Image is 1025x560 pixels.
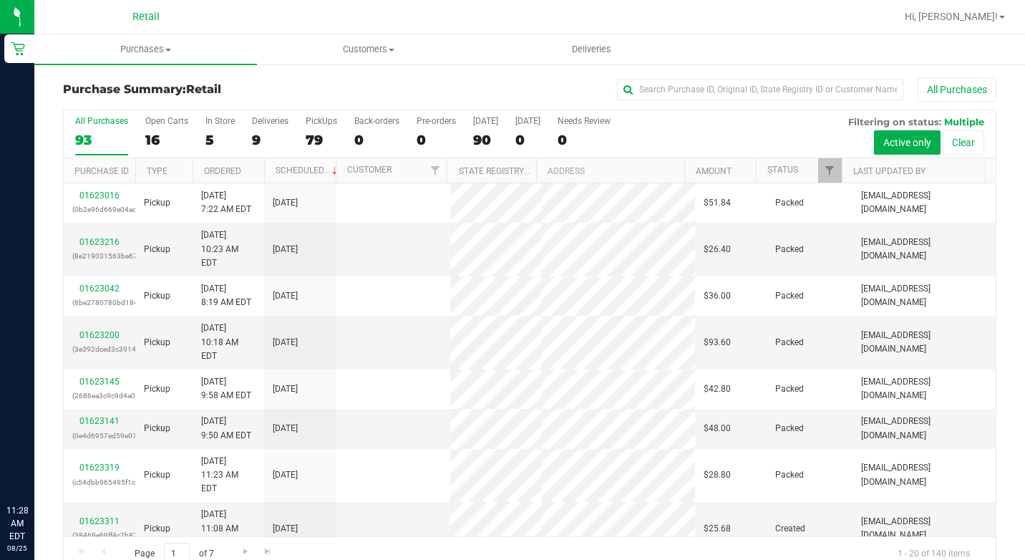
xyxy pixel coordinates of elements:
span: Packed [775,382,804,396]
span: $42.80 [704,382,731,396]
span: [DATE] [273,522,298,536]
div: 79 [306,132,337,148]
a: 01623216 [79,237,120,247]
a: 01623145 [79,377,120,387]
a: 01623042 [79,284,120,294]
span: [EMAIL_ADDRESS][DOMAIN_NAME] [861,236,987,263]
a: State Registry ID [459,166,534,176]
span: [DATE] 9:50 AM EDT [201,415,251,442]
span: Filtering on status: [848,116,941,127]
a: Purchase ID [74,166,129,176]
span: Packed [775,196,804,210]
div: 9 [252,132,288,148]
span: [DATE] [273,382,298,396]
span: Packed [775,422,804,435]
span: [DATE] [273,196,298,210]
a: Type [147,166,167,176]
span: [DATE] 8:19 AM EDT [201,282,251,309]
span: Customers [258,43,479,56]
span: Hi, [PERSON_NAME]! [905,11,998,22]
a: Customer [347,165,392,175]
div: In Store [205,116,235,126]
div: 16 [145,132,188,148]
span: Pickup [144,289,170,303]
span: [EMAIL_ADDRESS][DOMAIN_NAME] [861,415,987,442]
span: [DATE] [273,336,298,349]
a: Filter [423,158,447,183]
span: Pickup [144,336,170,349]
div: Deliveries [252,116,288,126]
a: 01623141 [79,416,120,426]
span: [DATE] 10:18 AM EDT [201,322,256,363]
span: Retail [186,82,221,96]
div: 0 [417,132,456,148]
span: Pickup [144,468,170,482]
div: 93 [75,132,128,148]
div: 90 [473,132,498,148]
span: [DATE] [273,289,298,303]
p: 08/25 [6,543,28,554]
iframe: Resource center [14,445,57,488]
span: Purchases [34,43,257,56]
span: [DATE] 7:22 AM EDT [201,189,251,216]
div: Open Carts [145,116,188,126]
span: [DATE] 10:23 AM EDT [201,228,256,270]
a: Amount [696,166,732,176]
span: $48.00 [704,422,731,435]
a: Status [767,165,798,175]
span: $25.68 [704,522,731,536]
div: Back-orders [354,116,399,126]
span: [DATE] [273,422,298,435]
span: $51.84 [704,196,731,210]
span: $93.60 [704,336,731,349]
a: Customers [257,34,480,64]
span: [DATE] [273,468,298,482]
span: Packed [775,289,804,303]
th: Address [536,158,684,183]
span: $36.00 [704,289,731,303]
div: 0 [558,132,611,148]
div: 5 [205,132,235,148]
span: Pickup [144,196,170,210]
p: (8be2780780bd184d) [72,296,127,309]
p: (c54dbb965495f1c5) [72,475,127,489]
button: Active only [874,130,941,155]
div: [DATE] [473,116,498,126]
span: [EMAIL_ADDRESS][DOMAIN_NAME] [861,461,987,488]
a: 01623016 [79,190,120,201]
span: [EMAIL_ADDRESS][DOMAIN_NAME] [861,375,987,402]
button: All Purchases [918,77,996,102]
input: Search Purchase ID, Original ID, State Registry ID or Customer Name... [617,79,903,100]
span: Pickup [144,382,170,396]
span: [DATE] 11:23 AM EDT [201,455,256,496]
a: 01623200 [79,330,120,340]
a: 01623319 [79,463,120,473]
span: [EMAIL_ADDRESS][DOMAIN_NAME] [861,282,987,309]
span: Created [775,522,805,536]
span: [DATE] [273,243,298,256]
div: All Purchases [75,116,128,126]
span: [EMAIL_ADDRESS][DOMAIN_NAME] [861,189,987,216]
span: Retail [132,11,160,23]
span: Packed [775,468,804,482]
div: [DATE] [515,116,540,126]
a: Last Updated By [853,166,926,176]
p: (8e219031563be673) [72,249,127,263]
p: 11:28 AM EDT [6,504,28,543]
div: 0 [354,132,399,148]
span: [DATE] 11:08 AM EDT [201,508,256,549]
p: (38469e69ff4c7b87) [72,528,127,542]
div: PickUps [306,116,337,126]
span: $28.80 [704,468,731,482]
div: Needs Review [558,116,611,126]
span: [EMAIL_ADDRESS][DOMAIN_NAME] [861,515,987,542]
p: (3e392dced3c39142) [72,342,127,356]
div: 0 [515,132,540,148]
a: Purchases [34,34,257,64]
span: Packed [775,243,804,256]
span: $26.40 [704,243,731,256]
a: 01623311 [79,516,120,526]
p: (2686ea3c9c9d4a05) [72,389,127,402]
span: [EMAIL_ADDRESS][DOMAIN_NAME] [861,329,987,356]
span: Packed [775,336,804,349]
